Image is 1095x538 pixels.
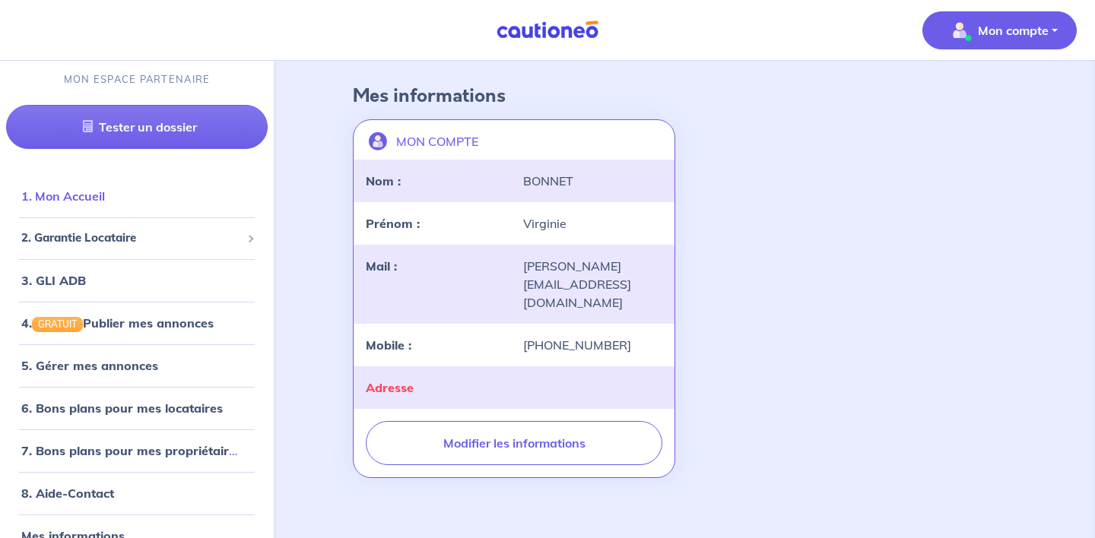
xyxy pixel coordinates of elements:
p: Mon compte [978,21,1049,40]
a: Tester un dossier [6,105,268,149]
p: MON ESPACE PARTENAIRE [64,72,211,87]
div: BONNET [514,172,671,190]
h4: Mes informations [353,85,1016,107]
div: Virginie [514,214,671,233]
p: MON COMPTE [396,132,478,150]
button: Modifier les informations [366,421,662,465]
div: 4.GRATUITPublier mes annonces [6,307,268,337]
img: illu_account.svg [369,132,387,150]
a: 5. Gérer mes annonces [21,358,158,373]
a: 7. Bons plans pour mes propriétaires [21,443,242,458]
div: 8. Aide-Contact [6,478,268,508]
strong: Mail : [366,258,397,274]
a: 8. Aide-Contact [21,486,114,501]
div: [PERSON_NAME][EMAIL_ADDRESS][DOMAIN_NAME] [514,257,671,312]
strong: Nom : [366,173,401,188]
strong: Prénom : [366,216,420,231]
a: 6. Bons plans pour mes locataires [21,400,223,416]
div: 3. GLI ADB [6,264,268,295]
img: Cautioneo [490,21,605,40]
strong: Adresse [366,380,414,395]
div: 6. Bons plans pour mes locataires [6,393,268,423]
button: illu_account_valid_menu.svgMon compte [922,11,1077,49]
a: 4.GRATUITPublier mes annonces [21,315,214,330]
div: 5. Gérer mes annonces [6,350,268,381]
div: 1. Mon Accueil [6,181,268,211]
span: 2. Garantie Locataire [21,229,241,247]
div: 2. Garantie Locataire [6,223,268,253]
div: 7. Bons plans pour mes propriétaires [6,435,268,466]
a: 1. Mon Accueil [21,188,105,204]
img: illu_account_valid_menu.svg [947,18,972,43]
a: 3. GLI ADB [21,272,86,287]
div: [PHONE_NUMBER] [514,336,671,354]
strong: Mobile : [366,337,411,353]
